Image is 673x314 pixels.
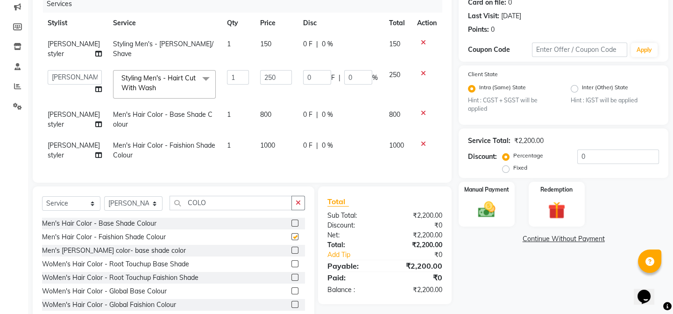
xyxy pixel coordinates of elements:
div: ₹2,200.00 [385,260,449,271]
a: Continue Without Payment [460,234,666,244]
div: ₹2,200.00 [385,211,449,221]
span: 0 % [322,39,333,49]
div: ₹0 [385,221,449,230]
small: Hint : IGST will be applied [571,96,659,105]
th: Service [107,13,221,34]
span: 150 [260,40,271,48]
label: Percentage [513,151,543,160]
a: x [156,84,160,92]
span: 0 % [322,141,333,150]
div: Payable: [320,260,385,271]
div: ₹0 [385,272,449,283]
span: 800 [389,110,400,119]
th: Total [383,13,412,34]
button: Apply [631,43,658,57]
div: Net: [320,230,385,240]
div: Total: [320,240,385,250]
span: Styling Men's - [PERSON_NAME]/Shave [113,40,213,58]
div: Discount: [468,152,497,162]
span: 1 [227,40,231,48]
div: [DATE] [501,11,521,21]
div: WoMen's Hair Color - Global Base Colour [42,286,167,296]
div: Discount: [320,221,385,230]
div: ₹2,200.00 [385,230,449,240]
th: Qty [221,13,255,34]
a: Add Tip [320,250,396,260]
th: Price [255,13,297,34]
span: | [339,73,340,83]
small: Hint : CGST + SGST will be applied [468,96,556,114]
span: 800 [260,110,271,119]
div: WoMen's Hair Color - Root Touchup Faishion Shade [42,273,198,283]
label: Intra (Same) State [479,83,526,94]
img: _gift.svg [543,200,571,221]
div: 0 [491,25,495,35]
div: Men's Hair Color - Base Shade Colour [42,219,156,228]
input: Enter Offer / Coupon Code [532,43,627,57]
div: Balance : [320,285,385,295]
span: 0 F [303,141,312,150]
img: _cash.svg [473,200,501,219]
span: F [331,73,335,83]
th: Action [411,13,442,34]
span: [PERSON_NAME] styler [48,110,100,128]
iframe: chat widget [634,277,664,305]
label: Fixed [513,164,527,172]
span: | [316,141,318,150]
span: | [316,39,318,49]
span: 1 [227,110,231,119]
span: Styling Men's - Hairt Cut With Wash [121,74,196,92]
div: Men's Hair Color - Faishion Shade Colour [42,232,166,242]
span: 0 F [303,110,312,120]
div: Service Total: [468,136,510,146]
div: Coupon Code [468,45,531,55]
span: Men's Hair Color - Faishion Shade Colour [113,141,215,159]
div: ₹0 [396,250,449,260]
span: 0 % [322,110,333,120]
span: 1000 [260,141,275,150]
span: Men's Hair Color - Base Shade Colour [113,110,213,128]
div: Sub Total: [320,211,385,221]
th: Disc [298,13,383,34]
span: 250 [389,71,400,79]
span: [PERSON_NAME] styler [48,141,100,159]
label: Manual Payment [464,186,509,194]
span: [PERSON_NAME] styler [48,40,100,58]
div: WoMen's Hair Color - Global Faishion Colour [42,300,176,310]
label: Redemption [540,186,573,194]
div: Men's [PERSON_NAME] color- base shade color [42,246,186,256]
div: ₹2,200.00 [385,240,449,250]
div: Paid: [320,272,385,283]
span: 1000 [389,141,404,150]
div: Last Visit: [468,11,499,21]
span: % [372,73,378,83]
span: | [316,110,318,120]
div: ₹2,200.00 [514,136,544,146]
span: 0 F [303,39,312,49]
input: Search or Scan [170,196,292,210]
th: Stylist [42,13,107,34]
label: Client State [468,70,498,78]
label: Inter (Other) State [582,83,628,94]
div: ₹2,200.00 [385,285,449,295]
div: WoMen's Hair Color - Root Touchup Base Shade [42,259,189,269]
span: 1 [227,141,231,150]
div: Points: [468,25,489,35]
span: Total [327,197,349,207]
span: 150 [389,40,400,48]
